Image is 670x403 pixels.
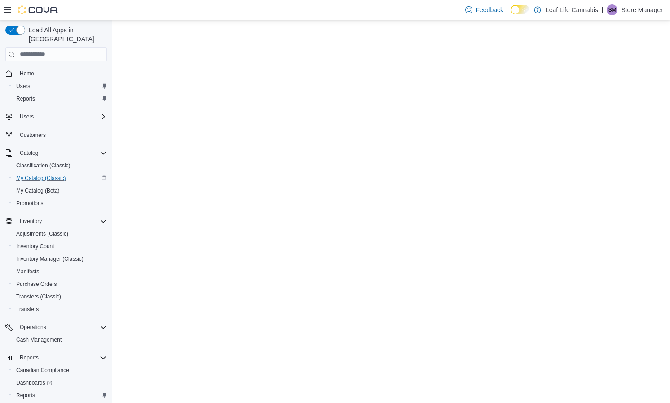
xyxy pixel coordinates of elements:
span: Customers [16,129,107,140]
button: Canadian Compliance [9,364,110,377]
button: Reports [9,92,110,105]
a: Canadian Compliance [13,365,73,376]
a: Inventory Manager (Classic) [13,254,87,264]
button: Promotions [9,197,110,210]
a: Dashboards [13,377,56,388]
button: Operations [16,322,50,333]
button: Catalog [16,148,42,158]
span: Manifests [13,266,107,277]
span: Operations [16,322,107,333]
button: Transfers [9,303,110,315]
a: Transfers [13,304,42,315]
button: Classification (Classic) [9,159,110,172]
button: Inventory Count [9,240,110,253]
button: Inventory Manager (Classic) [9,253,110,265]
span: Transfers [13,304,107,315]
span: Catalog [20,149,38,157]
button: Inventory [16,216,45,227]
span: Promotions [13,198,107,209]
span: Purchase Orders [13,279,107,289]
span: Operations [20,324,46,331]
span: Reports [16,95,35,102]
span: Home [16,68,107,79]
a: Reports [13,93,39,104]
a: Manifests [13,266,43,277]
input: Dark Mode [511,5,529,14]
a: Users [13,81,34,92]
span: My Catalog (Beta) [16,187,60,194]
span: Transfers [16,306,39,313]
a: Adjustments (Classic) [13,228,72,239]
p: Store Manager [621,4,663,15]
a: Inventory Count [13,241,58,252]
p: Leaf Life Cannabis [546,4,598,15]
span: Adjustments (Classic) [13,228,107,239]
span: Users [16,83,30,90]
span: Inventory Manager (Classic) [13,254,107,264]
a: My Catalog (Beta) [13,185,63,196]
span: Reports [16,392,35,399]
span: Inventory Count [13,241,107,252]
span: Feedback [476,5,503,14]
button: Home [2,67,110,80]
span: Classification (Classic) [16,162,71,169]
button: My Catalog (Beta) [9,184,110,197]
a: Promotions [13,198,47,209]
button: Reports [16,352,42,363]
span: Canadian Compliance [16,367,69,374]
span: Users [20,113,34,120]
span: Transfers (Classic) [13,291,107,302]
span: Cash Management [16,336,62,343]
span: Canadian Compliance [13,365,107,376]
span: Users [13,81,107,92]
a: Customers [16,130,49,140]
span: SM [608,4,616,15]
button: Inventory [2,215,110,228]
button: Operations [2,321,110,333]
span: Reports [16,352,107,363]
span: Adjustments (Classic) [16,230,68,237]
span: Inventory [16,216,107,227]
span: Inventory [20,218,42,225]
a: Purchase Orders [13,279,61,289]
a: Reports [13,390,39,401]
span: Cash Management [13,334,107,345]
span: Manifests [16,268,39,275]
button: Reports [9,389,110,402]
span: My Catalog (Classic) [13,173,107,184]
button: Catalog [2,147,110,159]
button: Reports [2,351,110,364]
span: Transfers (Classic) [16,293,61,300]
span: My Catalog (Beta) [13,185,107,196]
a: Transfers (Classic) [13,291,65,302]
span: Reports [13,390,107,401]
button: Cash Management [9,333,110,346]
div: Store Manager [607,4,617,15]
button: Purchase Orders [9,278,110,290]
span: Reports [20,354,39,361]
button: Adjustments (Classic) [9,228,110,240]
span: Catalog [16,148,107,158]
button: Customers [2,128,110,141]
button: Users [9,80,110,92]
span: Inventory Count [16,243,54,250]
span: Dashboards [13,377,107,388]
button: Users [2,110,110,123]
span: My Catalog (Classic) [16,175,66,182]
a: Feedback [462,1,507,19]
a: Dashboards [9,377,110,389]
a: Classification (Classic) [13,160,74,171]
span: Customers [20,131,46,139]
span: Purchase Orders [16,280,57,288]
button: Users [16,111,37,122]
span: Inventory Manager (Classic) [16,255,84,263]
button: Manifests [9,265,110,278]
button: My Catalog (Classic) [9,172,110,184]
span: Dashboards [16,379,52,386]
img: Cova [18,5,58,14]
a: My Catalog (Classic) [13,173,70,184]
button: Transfers (Classic) [9,290,110,303]
span: Classification (Classic) [13,160,107,171]
a: Cash Management [13,334,65,345]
